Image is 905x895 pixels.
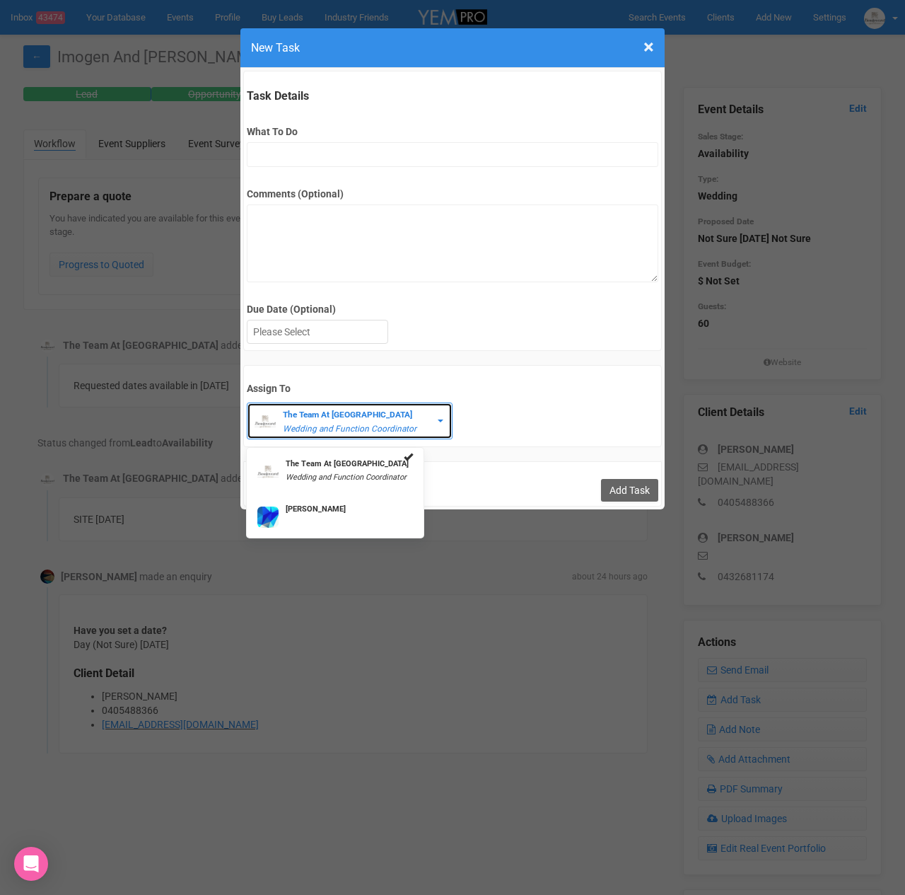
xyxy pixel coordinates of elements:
[247,302,658,316] label: Due Date (Optional)
[247,187,658,201] label: Comments (Optional)
[286,504,346,514] strong: [PERSON_NAME]
[283,410,412,420] strong: The Team At [GEOGRAPHIC_DATA]
[247,381,658,395] label: Assign To
[257,461,279,483] img: BGLogo.jpg
[14,847,48,881] div: Open Intercom Messenger
[251,39,654,57] h4: New Task
[643,35,654,59] span: ×
[601,479,658,502] input: Add Task
[286,473,407,482] em: Wedding and Function Coordinator
[286,459,409,468] strong: The Team At [GEOGRAPHIC_DATA]
[257,507,279,528] img: profile15.png
[255,411,276,432] img: BGLogo.jpg
[247,88,658,105] legend: Task Details
[247,125,658,139] label: What To Do
[283,424,416,434] em: Wedding and Function Coordinator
